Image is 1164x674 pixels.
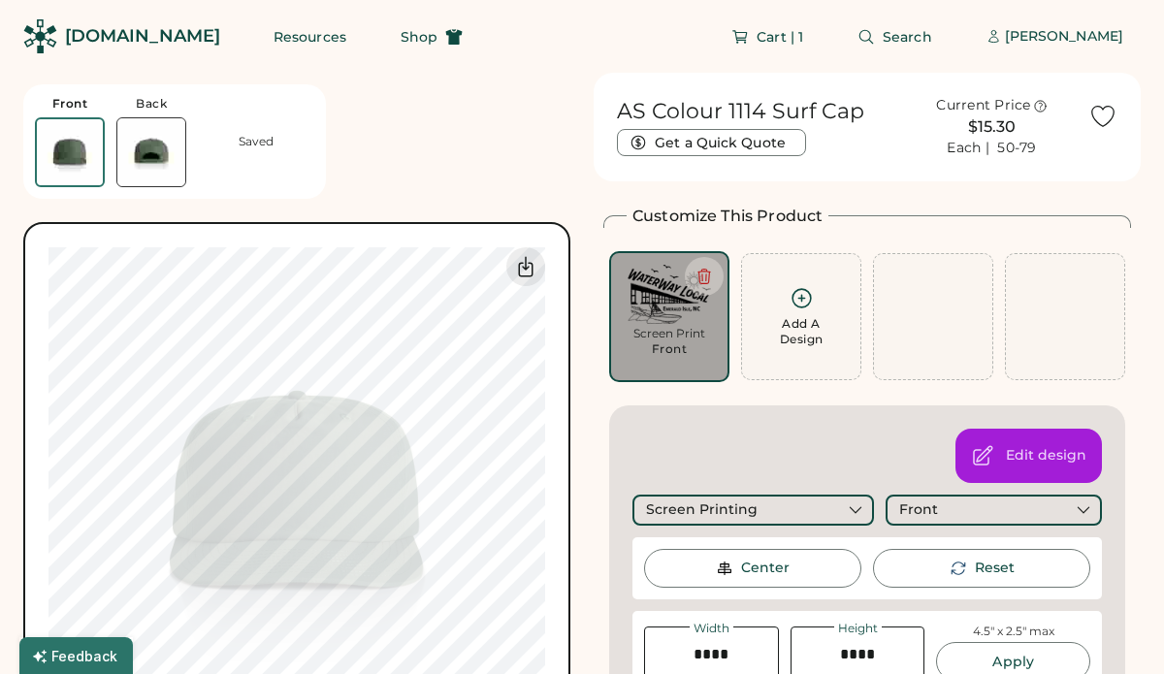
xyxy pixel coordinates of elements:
div: This will reset the rotation of the selected element to 0°. [975,559,1015,578]
div: Center [741,559,790,578]
h2: Customize This Product [632,205,823,228]
div: 4.5" x 2.5" max [973,624,1054,640]
h1: AS Colour 1114 Surf Cap [617,98,864,125]
div: Download Front Mockup [506,247,545,286]
div: $15.30 [907,115,1077,139]
img: Rendered Logo - Screens [23,19,57,53]
div: Front [52,96,88,112]
div: Height [834,623,882,634]
button: Get a Quick Quote [617,129,806,156]
button: Shop [377,17,486,56]
span: Search [883,30,932,44]
button: Search [834,17,955,56]
div: Open the design editor to change colors, background, and decoration method. [1006,446,1086,465]
div: Front [899,500,938,520]
button: Cart | 1 [708,17,826,56]
div: Saved [239,134,274,149]
div: Add A Design [780,316,824,347]
span: Shop [401,30,437,44]
div: Screen Print [623,326,716,341]
iframe: Front Chat [1072,587,1155,670]
div: Width [690,623,733,634]
div: Each | 50-79 [947,139,1036,158]
img: WWL Bridge.png [623,265,716,324]
span: Cart | 1 [757,30,803,44]
div: [DOMAIN_NAME] [65,24,220,48]
div: Screen Printing [646,500,758,520]
div: Front [652,341,688,357]
img: AS Colour 1114 Cypress Back Thumbnail [117,118,185,186]
img: Center Image Icon [716,560,733,577]
button: Resources [250,17,370,56]
img: AS Colour 1114 Cypress Front Thumbnail [37,119,103,185]
div: Back [136,96,167,112]
div: Current Price [936,96,1030,115]
div: [PERSON_NAME] [1005,27,1123,47]
button: Delete this decoration. [685,257,724,296]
